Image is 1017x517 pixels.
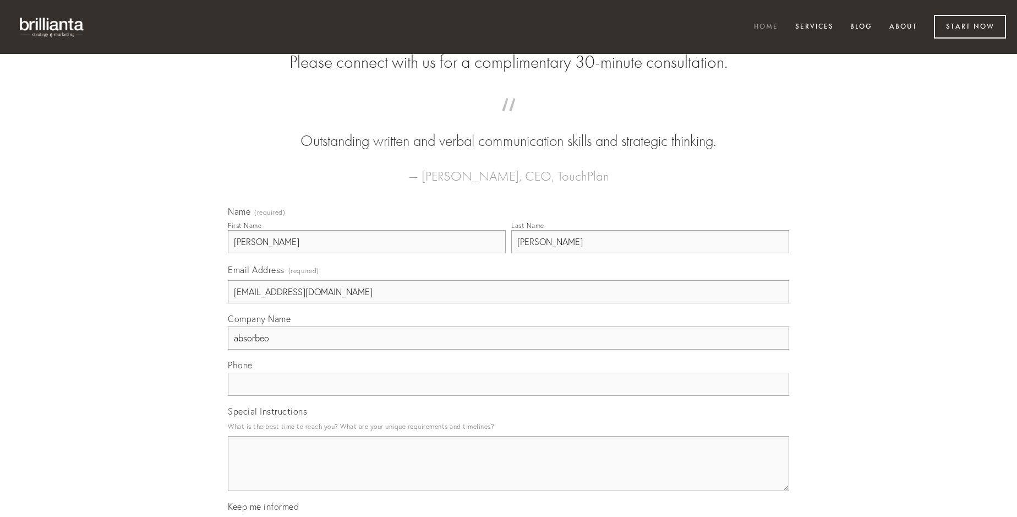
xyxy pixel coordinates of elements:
[882,18,925,36] a: About
[245,152,772,187] figcaption: — [PERSON_NAME], CEO, TouchPlan
[228,221,261,230] div: First Name
[245,109,772,130] span: “
[245,109,772,152] blockquote: Outstanding written and verbal communication skills and strategic thinking.
[228,206,250,217] span: Name
[843,18,879,36] a: Blog
[228,313,291,324] span: Company Name
[228,52,789,73] h2: Please connect with us for a complimentary 30-minute consultation.
[511,221,544,230] div: Last Name
[228,360,253,371] span: Phone
[288,263,319,278] span: (required)
[228,406,307,417] span: Special Instructions
[788,18,841,36] a: Services
[254,209,285,216] span: (required)
[934,15,1006,39] a: Start Now
[228,264,285,275] span: Email Address
[228,419,789,434] p: What is the best time to reach you? What are your unique requirements and timelines?
[228,501,299,512] span: Keep me informed
[11,11,94,43] img: brillianta - research, strategy, marketing
[747,18,785,36] a: Home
